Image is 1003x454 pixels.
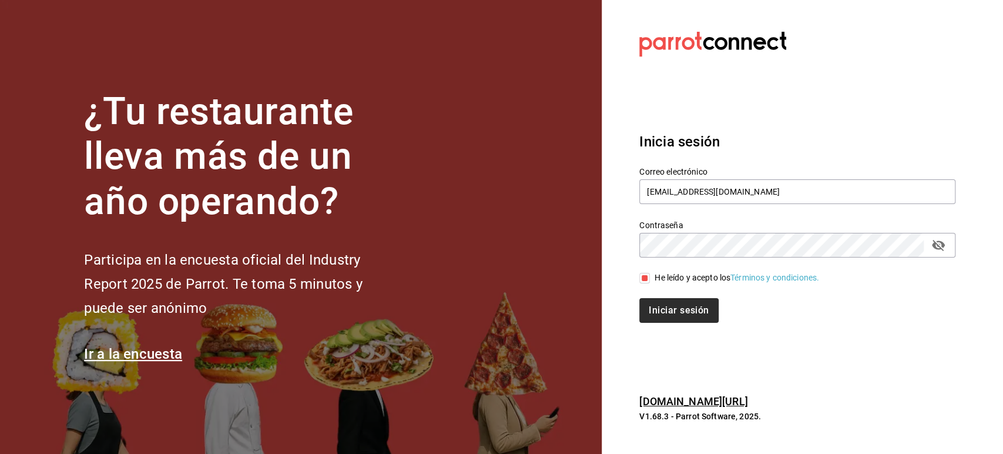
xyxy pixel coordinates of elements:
[639,298,718,323] button: Iniciar sesión
[84,89,401,225] h1: ¿Tu restaurante lleva más de un año operando?
[639,131,955,152] h3: Inicia sesión
[655,272,819,284] div: He leído y acepto los
[639,221,955,229] label: Contraseña
[639,179,955,204] input: Ingresa tu correo electrónico
[639,410,955,422] p: V1.68.3 - Parrot Software, 2025.
[84,248,401,320] h2: Participa en la encuesta oficial del Industry Report 2025 de Parrot. Te toma 5 minutos y puede se...
[928,235,948,255] button: passwordField
[730,273,819,282] a: Términos y condiciones.
[639,167,955,175] label: Correo electrónico
[639,395,747,408] a: [DOMAIN_NAME][URL]
[84,346,182,362] a: Ir a la encuesta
